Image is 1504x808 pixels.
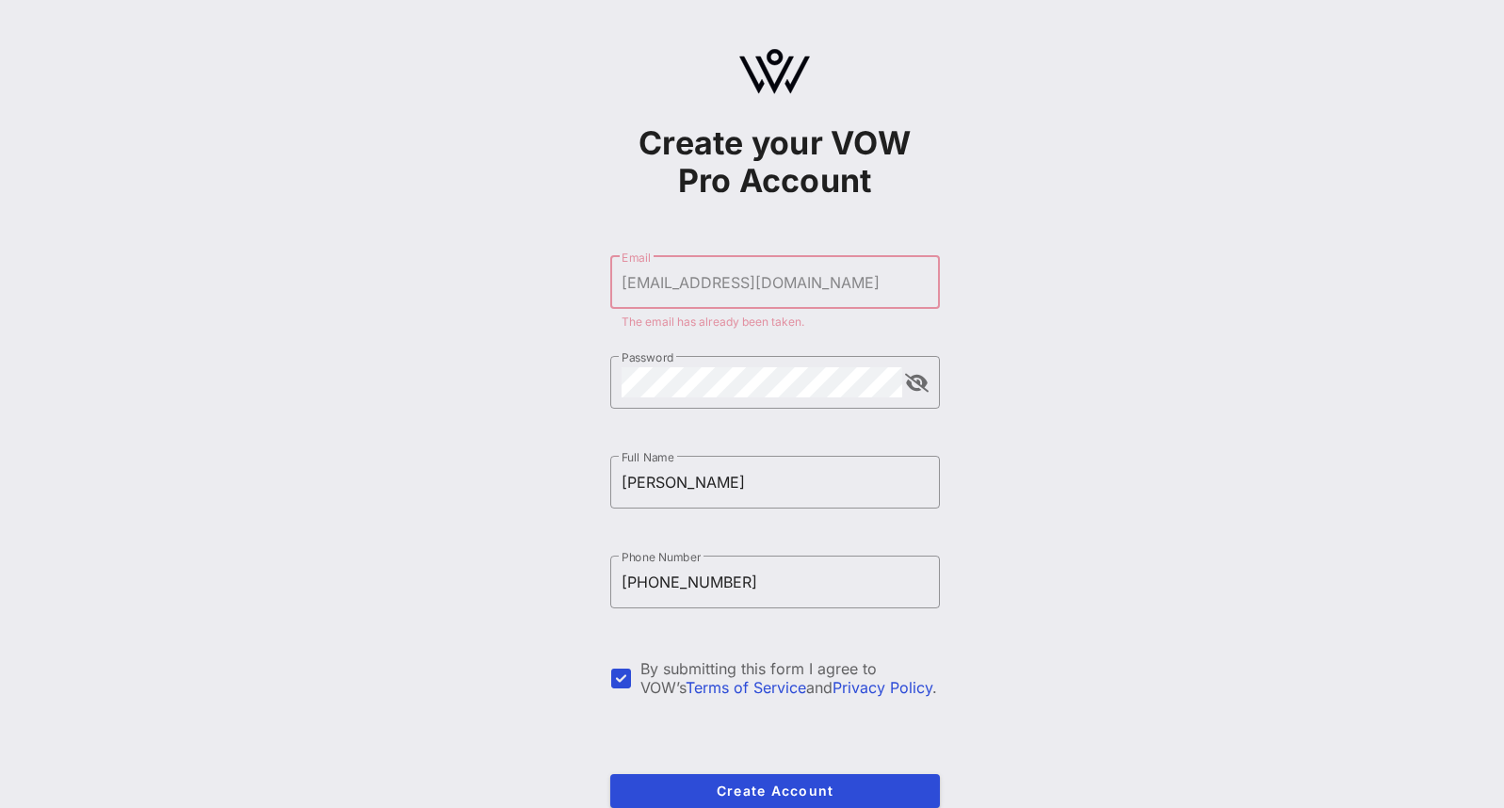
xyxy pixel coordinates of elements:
span: Create Account [625,783,925,799]
label: Phone Number [622,550,701,564]
label: Password [622,350,674,364]
button: append icon [905,374,929,393]
label: Full Name [622,450,674,464]
a: Privacy Policy [833,678,932,697]
div: By submitting this form I agree to VOW’s and . [640,659,940,697]
h1: Create your VOW Pro Account [610,124,940,200]
a: Terms of Service [686,678,806,697]
label: Email [622,250,651,265]
img: logo.svg [739,49,810,94]
button: Create Account [610,774,940,808]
